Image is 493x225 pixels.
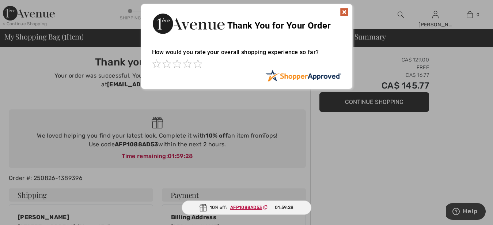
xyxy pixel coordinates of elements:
span: Help [16,5,31,12]
div: 10% off: [182,200,312,215]
span: 01:59:28 [275,204,293,211]
div: How would you rate your overall shopping experience so far? [152,41,341,70]
span: Thank You for Your Order [227,20,331,31]
img: x [340,8,349,16]
ins: AFP1088AD53 [230,205,262,210]
img: Gift.svg [200,204,207,211]
img: Thank You for Your Order [152,11,225,36]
